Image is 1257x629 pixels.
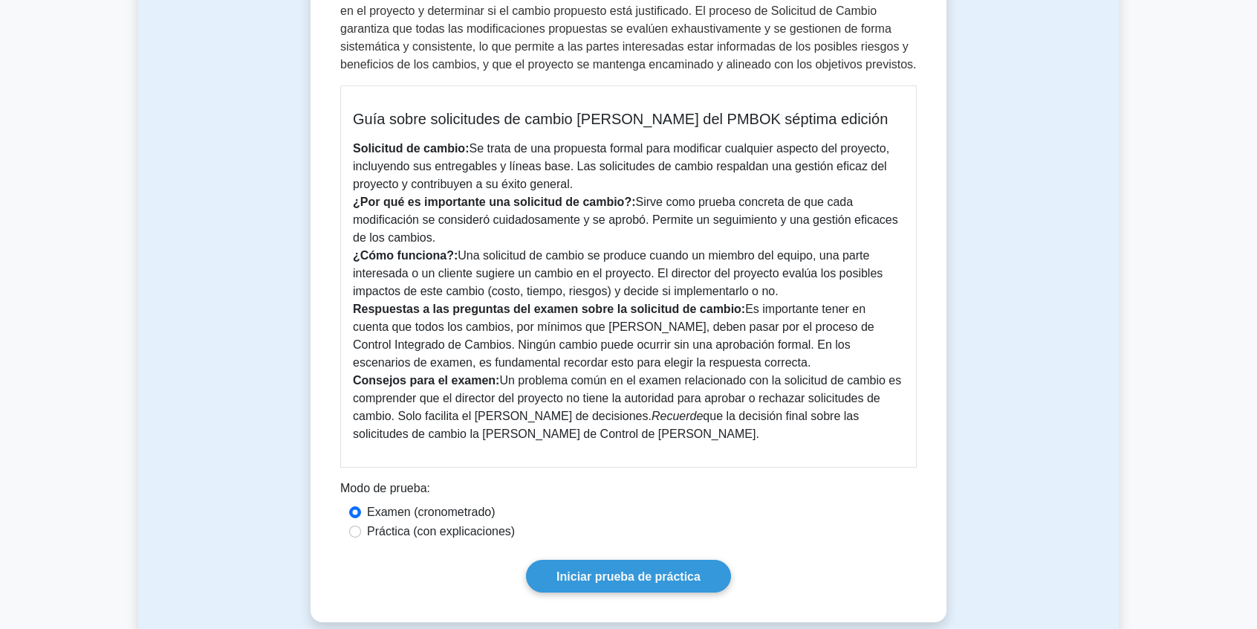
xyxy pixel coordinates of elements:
font: ¿Por qué es importante una solicitud de cambio?: [353,196,636,208]
font: Modo de prueba: [340,482,430,494]
font: Recuerde [652,410,703,422]
font: Examen (cronometrado) [367,506,496,518]
font: Un problema común en el examen relacionado con la solicitud de cambio es comprender que el direct... [353,374,901,422]
font: Se trata de una propuesta formal para modificar cualquier aspecto del proyecto, incluyendo sus en... [353,142,889,190]
font: Práctica (con explicaciones) [367,525,515,538]
font: Guía sobre solicitudes de cambio [PERSON_NAME] del PMBOK séptima edición [353,111,888,127]
font: Respuestas a las preguntas del examen sobre la solicitud de cambio: [353,303,745,315]
font: Solicitud de cambio: [353,142,469,155]
font: Iniciar prueba de práctica [556,570,701,583]
font: Una solicitud de cambio se produce cuando un miembro del equipo, una parte interesada o un client... [353,249,883,297]
font: Sirve como prueba concreta de que cada modificación se consideró cuidadosamente y se aprobó. Perm... [353,196,898,244]
font: ¿Cómo funciona?: [353,249,458,262]
a: Iniciar prueba de práctica [526,560,731,592]
font: Consejos para el examen: [353,374,499,387]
